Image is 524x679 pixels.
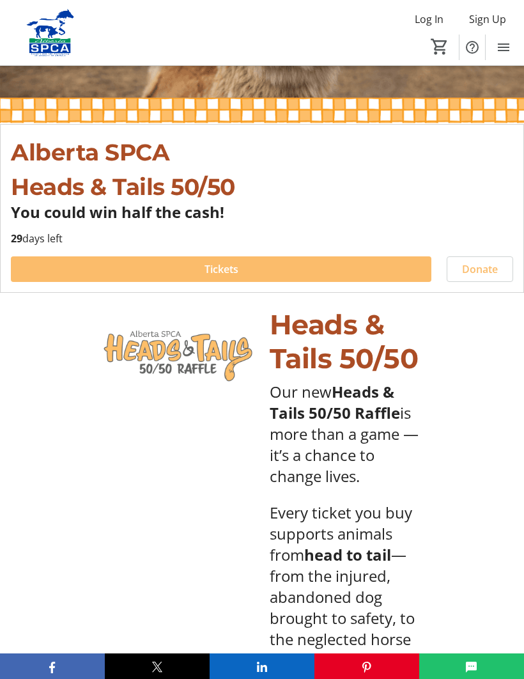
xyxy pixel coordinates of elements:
span: Every ticket you buy supports animals from [270,502,412,565]
span: Heads & Tails 50/50 [270,308,419,375]
span: 29 [11,231,22,246]
img: Alberta SPCA's Logo [8,9,93,57]
button: Help [459,35,485,60]
button: Pinterest [314,653,419,679]
span: Donate [462,261,498,277]
button: LinkedIn [210,653,314,679]
button: Sign Up [459,9,516,29]
strong: Heads & Tails 50/50 Raffle [270,381,400,423]
button: Log In [405,9,454,29]
span: Alberta SPCA [11,138,169,166]
span: Tickets [204,261,238,277]
button: SMS [419,653,524,679]
button: Tickets [11,256,431,282]
p: days left [11,231,513,246]
span: Heads & Tails 50/50 [11,173,235,201]
button: Cart [428,35,451,58]
button: X [105,653,210,679]
span: Sign Up [469,12,506,27]
button: Menu [491,35,516,60]
strong: head to tail [304,544,391,565]
span: Log In [415,12,443,27]
p: You could win half the cash! [11,204,513,221]
img: undefined [95,308,254,398]
span: is more than a game — it’s a chance to change lives. [270,402,419,487]
button: Donate [447,256,513,282]
span: Our new [270,381,332,402]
